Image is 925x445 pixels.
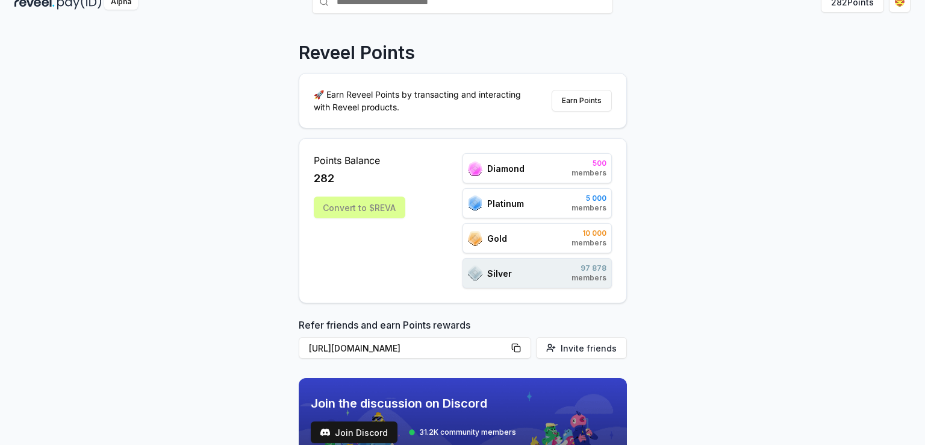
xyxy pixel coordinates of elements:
[314,153,405,168] span: Points Balance
[468,161,482,176] img: ranks_icon
[468,231,482,246] img: ranks_icon
[314,88,531,113] p: 🚀 Earn Reveel Points by transacting and interacting with Reveel products.
[487,267,512,280] span: Silver
[552,90,612,112] button: Earn Points
[299,337,531,359] button: [URL][DOMAIN_NAME]
[311,421,397,443] button: Join Discord
[561,342,617,355] span: Invite friends
[572,194,606,203] span: 5 000
[572,159,606,168] span: 500
[419,428,516,437] span: 31.2K community members
[311,395,516,412] span: Join the discussion on Discord
[572,273,606,283] span: members
[572,238,606,248] span: members
[487,232,507,245] span: Gold
[311,421,397,443] a: testJoin Discord
[572,168,606,178] span: members
[335,426,388,439] span: Join Discord
[536,337,627,359] button: Invite friends
[572,229,606,238] span: 10 000
[468,265,482,281] img: ranks_icon
[299,318,627,364] div: Refer friends and earn Points rewards
[299,42,415,63] p: Reveel Points
[468,195,482,211] img: ranks_icon
[487,197,524,210] span: Platinum
[487,162,525,175] span: Diamond
[314,170,334,187] span: 282
[320,428,330,437] img: test
[572,264,606,273] span: 97 878
[572,203,606,213] span: members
